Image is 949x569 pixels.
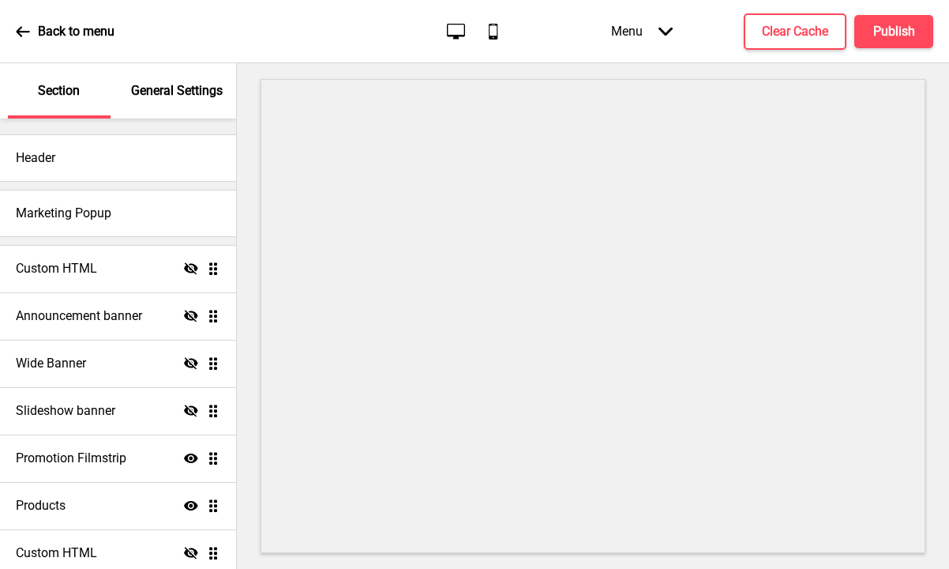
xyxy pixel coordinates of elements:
p: General Settings [131,82,223,100]
h4: Custom HTML [16,545,97,562]
p: Section [38,82,80,100]
div: Menu [595,8,688,55]
h4: Custom HTML [16,260,97,277]
h4: Clear Cache [762,23,828,40]
h4: Announcement banner [16,307,142,325]
p: Back to menu [38,23,114,40]
h4: Products [16,497,66,514]
h4: Slideshow banner [16,402,115,420]
h4: Promotion Filmstrip [16,450,126,467]
h4: Wide Banner [16,355,86,372]
button: Clear Cache [744,13,846,50]
h4: Header [16,149,55,167]
h4: Publish [873,23,915,40]
a: Back to menu [16,10,114,53]
button: Publish [854,15,933,48]
h4: Marketing Popup [16,205,111,222]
